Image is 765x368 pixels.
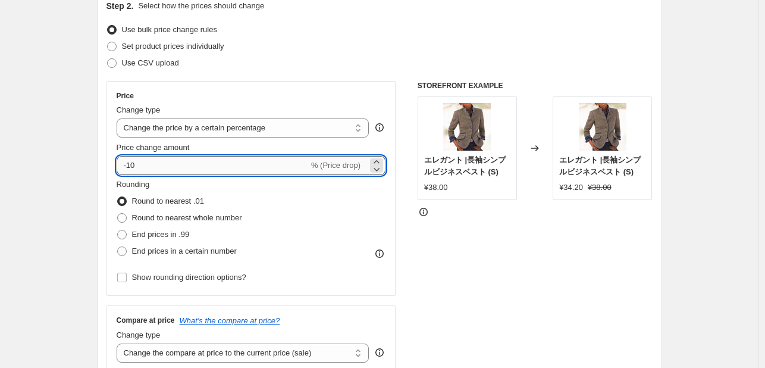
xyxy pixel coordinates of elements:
span: End prices in .99 [132,230,190,239]
button: What's the compare at price? [180,316,280,325]
span: Show rounding direction options? [132,273,246,282]
span: Rounding [117,180,150,189]
div: ¥38.00 [424,182,448,194]
span: Round to nearest whole number [132,213,242,222]
span: Round to nearest .01 [132,197,204,205]
div: help [374,121,385,133]
span: Use bulk price change rules [122,25,217,34]
span: エレガント |長袖シンプルビジネスベスト (S) [559,155,641,176]
span: % (Price drop) [311,161,360,170]
img: 1_deea63b6-92fa-4ba2-b1ff-16f80bda374c_80x.webp [579,103,626,151]
h3: Price [117,91,134,101]
div: help [374,347,385,358]
span: Use CSV upload [122,58,179,67]
strike: ¥38.00 [588,182,612,194]
h6: STOREFRONT EXAMPLE [418,81,653,91]
div: ¥34.20 [559,182,583,194]
span: Change type [117,330,161,339]
input: -15 [117,156,309,175]
span: Change type [117,105,161,114]
h3: Compare at price [117,316,175,325]
span: Set product prices individually [122,42,224,51]
span: エレガント |長袖シンプルビジネスベスト (S) [424,155,506,176]
span: Price change amount [117,143,190,152]
img: 1_deea63b6-92fa-4ba2-b1ff-16f80bda374c_80x.webp [443,103,491,151]
span: End prices in a certain number [132,247,237,255]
